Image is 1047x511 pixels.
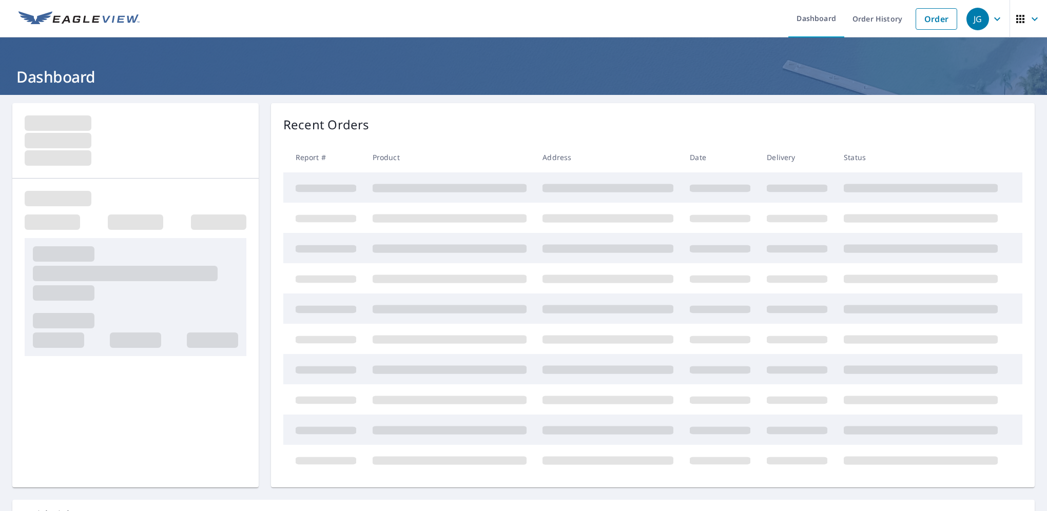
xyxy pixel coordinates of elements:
[283,115,370,134] p: Recent Orders
[12,66,1035,87] h1: Dashboard
[682,142,759,172] th: Date
[836,142,1006,172] th: Status
[283,142,364,172] th: Report #
[916,8,957,30] a: Order
[18,11,140,27] img: EV Logo
[966,8,989,30] div: JG
[364,142,535,172] th: Product
[534,142,682,172] th: Address
[759,142,836,172] th: Delivery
